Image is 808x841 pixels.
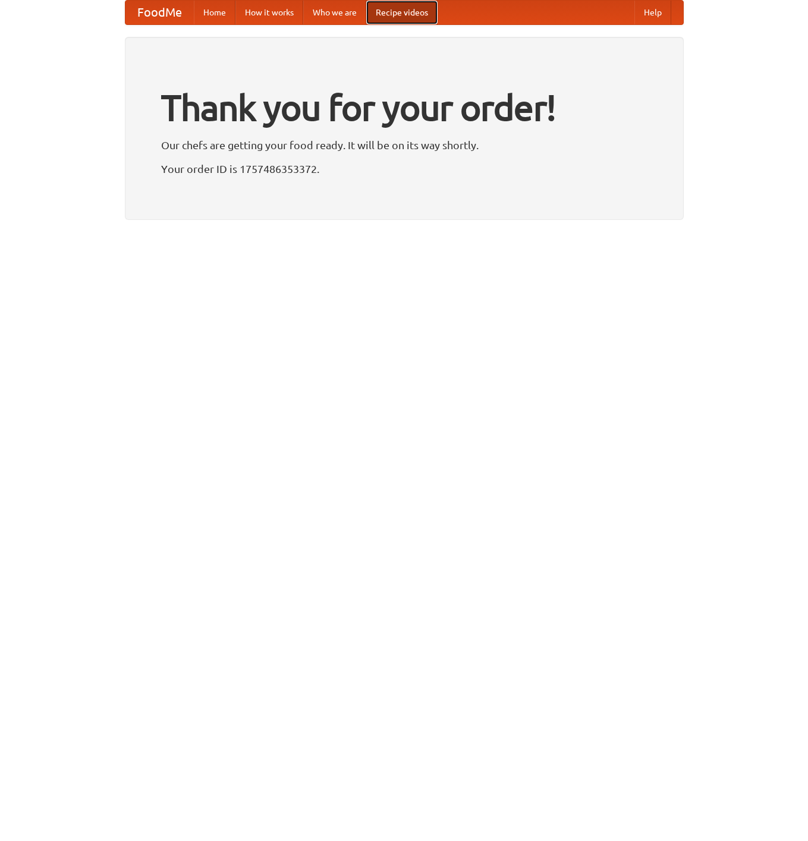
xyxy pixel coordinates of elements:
[194,1,235,24] a: Home
[235,1,303,24] a: How it works
[161,79,647,136] h1: Thank you for your order!
[303,1,366,24] a: Who we are
[634,1,671,24] a: Help
[125,1,194,24] a: FoodMe
[366,1,438,24] a: Recipe videos
[161,160,647,178] p: Your order ID is 1757486353372.
[161,136,647,154] p: Our chefs are getting your food ready. It will be on its way shortly.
